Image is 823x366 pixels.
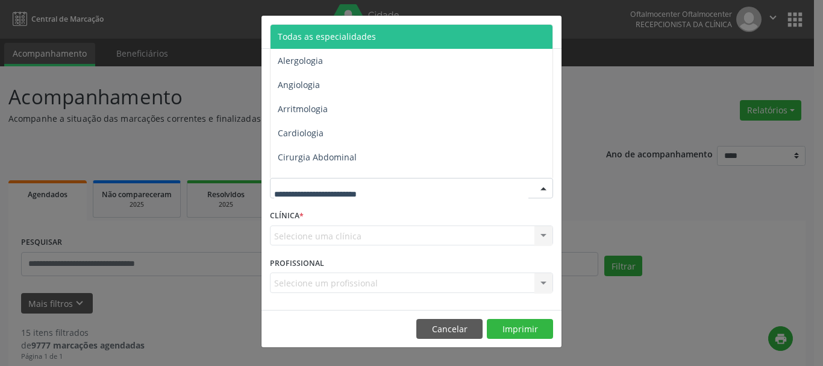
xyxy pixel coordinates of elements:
span: Angiologia [278,79,320,90]
button: Imprimir [487,319,553,339]
span: Todas as especialidades [278,31,376,42]
button: Close [537,16,562,45]
span: Cardiologia [278,127,324,139]
h5: Relatório de agendamentos [270,24,408,40]
button: Cancelar [416,319,483,339]
span: Arritmologia [278,103,328,115]
span: Alergologia [278,55,323,66]
span: Cirurgia Abdominal [278,151,357,163]
span: Cirurgia Bariatrica [278,175,352,187]
label: CLÍNICA [270,207,304,226]
label: PROFISSIONAL [270,254,324,273]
